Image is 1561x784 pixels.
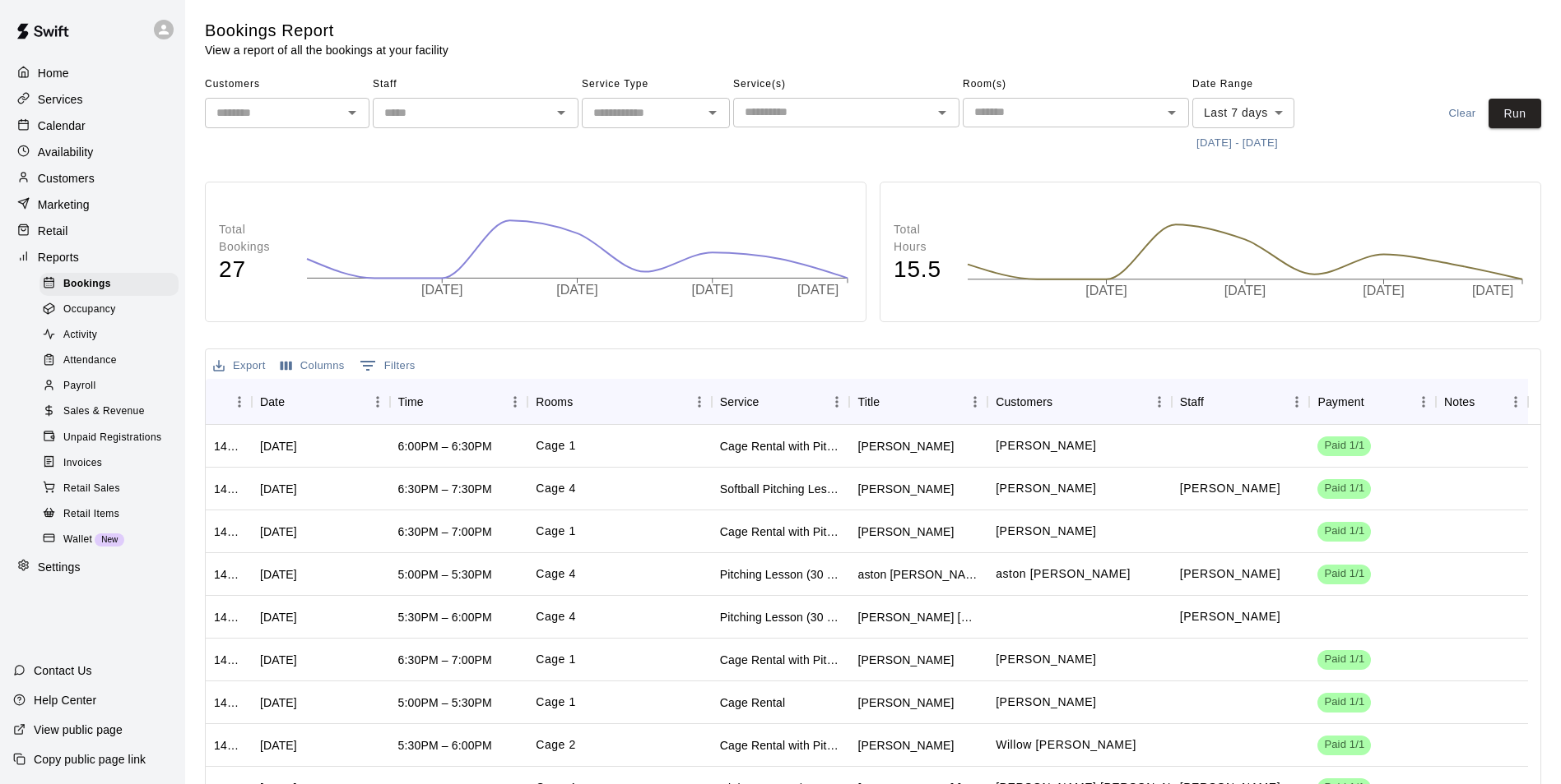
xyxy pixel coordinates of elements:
div: Tue, Sep 09, 2025 [260,566,297,583]
a: Sales & Revenue [39,399,185,425]
p: Home [38,65,69,81]
button: Sort [760,390,783,413]
span: Wallet [63,532,92,548]
div: 6:00PM – 6:30PM [398,438,492,454]
a: Activity [39,323,185,348]
p: Settings [38,559,81,575]
a: Availability [13,140,172,164]
div: Tue, Sep 09, 2025 [260,481,297,497]
button: Menu [365,390,390,414]
div: Payment [1309,379,1436,425]
p: Reports [38,249,79,265]
a: Invoices [39,450,185,476]
span: Bookings [63,276,111,293]
button: Sort [285,390,308,413]
span: Customers [205,71,369,98]
button: Sort [424,390,447,413]
span: Sales & Revenue [63,404,145,420]
button: Open [701,101,724,124]
p: Corey Betz [1180,565,1280,583]
div: Mon, Sep 08, 2025 [260,694,297,711]
a: Attendance [39,348,185,374]
p: aston prichard [996,565,1131,583]
div: 6:30PM – 7:00PM [398,523,492,540]
div: Time [398,379,424,425]
div: Attendance [39,349,179,372]
div: Chase Brooks [857,438,954,454]
p: Customers [38,170,95,187]
button: Select columns [276,353,349,379]
button: [DATE] - [DATE] [1192,131,1282,156]
div: Thu, Sep 11, 2025 [260,609,297,625]
div: Softball Pitching Lesson (60 Minutes) Tiffani Yingling [720,481,842,497]
span: Retail Sales [63,481,120,497]
div: 1406841 [214,609,244,625]
div: Payment [1317,379,1364,425]
button: Open [341,101,364,124]
span: Unpaid Registrations [63,430,161,446]
p: Tiffani Yingling [1180,480,1280,497]
div: Ryder Weaver [857,609,979,625]
span: Paid 1/1 [1317,694,1371,710]
button: Menu [503,390,527,414]
span: Activity [63,327,97,344]
tspan: [DATE] [556,283,597,297]
div: Bookings [39,273,179,296]
span: Paid 1/1 [1317,523,1371,539]
p: Cage 1 [536,437,576,454]
span: New [95,535,124,544]
div: Tue, Sep 09, 2025 [260,737,297,754]
button: Export [209,353,270,379]
h4: 27 [219,256,290,284]
span: Occupancy [63,302,116,318]
div: 1409117 [214,566,244,583]
p: Total Hours [894,221,950,256]
span: Paid 1/1 [1317,652,1371,667]
p: Contact Us [34,662,92,679]
p: Cage 4 [536,608,576,625]
div: Cage Rental with Pitching Machine (Baseball) [720,652,842,668]
div: Cage Rental with Pitching Machine (Baseball) [720,523,842,540]
p: Cage 4 [536,480,576,497]
tspan: [DATE] [691,283,732,297]
div: Staff [1180,379,1204,425]
p: Trenton Neff [996,651,1096,668]
div: Title [849,379,987,425]
span: Invoices [63,455,102,472]
p: Cage 4 [536,565,576,583]
a: Customers [13,166,172,191]
div: Time [390,379,528,425]
div: Tomlinson [857,481,954,497]
p: Judd Rothermel [996,523,1096,540]
a: Home [13,61,172,85]
div: Activity [39,324,179,347]
a: Retail [13,219,172,243]
p: Copy public page link [34,751,146,768]
p: Availability [38,144,94,160]
div: Cage Rental with Pitching Machine (Softball) [720,737,842,754]
tspan: [DATE] [1363,284,1404,298]
p: Chase Brooks [996,437,1096,454]
div: Unpaid Registrations [39,427,179,450]
span: Attendance [63,353,117,369]
a: Payroll [39,374,185,399]
button: Sort [1052,390,1076,413]
p: Cage 1 [536,694,576,711]
div: Tue, Sep 09, 2025 [260,523,297,540]
button: Open [550,101,573,124]
a: Calendar [13,113,172,138]
div: Date [260,379,285,425]
button: Menu [1285,390,1309,414]
span: Retail Items [63,506,119,523]
span: Room(s) [963,71,1189,98]
button: Menu [227,390,252,414]
button: Menu [1503,390,1528,414]
p: Cage 2 [536,736,576,754]
div: WalletNew [39,528,179,551]
div: ID [206,379,252,425]
span: Paid 1/1 [1317,481,1371,496]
